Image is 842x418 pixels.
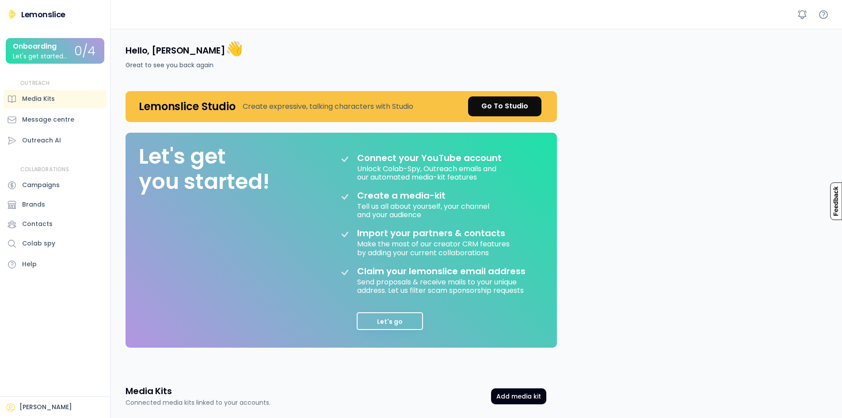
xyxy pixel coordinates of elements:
[22,180,60,190] div: Campaigns
[139,100,236,113] h4: Lemonslice Studio
[225,38,243,58] font: 👋
[74,45,95,58] div: 0/4
[357,190,468,201] div: Create a media-kit
[22,200,45,209] div: Brands
[126,39,243,58] h4: Hello, [PERSON_NAME]
[22,219,53,229] div: Contacts
[357,276,534,295] div: Send proposals & receive mails to your unique address. Let us filter scam sponsorship requests
[357,266,526,276] div: Claim your lemonslice email address
[357,238,511,257] div: Make the most of our creator CRM features by adding your current collaborations
[22,239,55,248] div: Colab spy
[126,398,271,407] div: Connected media kits linked to your accounts.
[357,228,505,238] div: Import your partners & contacts
[243,101,413,112] div: Create expressive, talking characters with Studio
[20,80,50,87] div: OUTREACH
[491,388,546,404] button: Add media kit
[22,115,74,124] div: Message centre
[481,101,528,111] div: Go To Studio
[357,153,502,163] div: Connect your YouTube account
[7,9,18,19] img: Lemonslice
[357,163,498,181] div: Unlock Colab-Spy, Outreach emails and our automated media-kit features
[19,403,72,412] div: [PERSON_NAME]
[13,53,67,60] div: Let's get started...
[22,260,37,269] div: Help
[13,42,57,50] div: Onboarding
[468,96,541,116] a: Go To Studio
[357,201,491,219] div: Tell us all about yourself, your channel and your audience
[139,144,270,195] div: Let's get you started!
[22,94,55,104] div: Media Kits
[126,61,213,70] div: Great to see you back again
[126,385,172,397] h3: Media Kits
[357,312,423,330] button: Let's go
[22,136,61,145] div: Outreach AI
[20,166,69,173] div: COLLABORATIONS
[21,9,65,20] div: Lemonslice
